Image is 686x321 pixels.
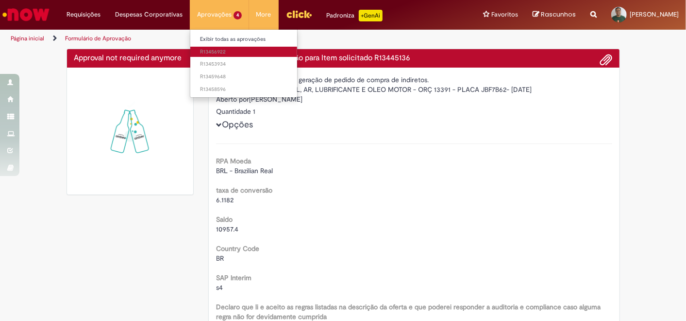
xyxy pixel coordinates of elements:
b: Saldo [216,215,233,224]
h4: Solicitação de aprovação para Item solicitado R13445136 [216,54,612,63]
span: R13459648 [200,73,287,81]
span: 10957.4 [216,225,238,233]
span: BR [216,254,224,263]
span: Despesas Corporativas [115,10,183,19]
div: [PERSON_NAME] [216,94,612,107]
div: FILTROS DE COMBUSTÍVEL, AR, LUBRIFICANTE E OLEO MOTOR - ORÇ 13391 - PLACA JBF7B62- [DATE] [216,85,612,94]
span: 6.1182 [216,196,234,204]
span: Favoritos [491,10,518,19]
b: taxa de conversão [216,186,272,195]
a: Página inicial [11,35,44,42]
a: Aberto R13453934 : [190,59,297,70]
b: Country Code [216,244,259,253]
span: R13453934 [200,60,287,68]
a: Exibir todas as aprovações [190,34,297,45]
span: Aprovações [197,10,232,19]
b: SAP Interim [216,273,251,282]
span: 4 [234,11,242,19]
span: Rascunhos [541,10,576,19]
a: Aberto R13458596 : [190,84,297,95]
img: click_logo_yellow_360x200.png [286,7,312,21]
span: BRL - Brazilian Real [216,166,273,175]
span: R13456922 [200,48,287,56]
p: +GenAi [359,10,383,21]
b: RPA Moeda [216,157,251,165]
span: R13458596 [200,86,287,93]
a: Aberto R13456922 : [190,47,297,57]
a: Rascunhos [533,10,576,19]
span: [PERSON_NAME] [630,10,679,18]
span: s4 [216,283,223,292]
ul: Trilhas de página [7,30,450,48]
div: Quantidade 1 [216,107,612,116]
a: Aberto R13459648 : [190,71,297,82]
label: Aberto por [216,94,249,104]
b: Declaro que li e aceito as regras listadas na descrição da oferta e que poderei responder a audit... [216,303,601,321]
span: More [256,10,271,19]
ul: Aprovações [190,29,298,98]
img: sucesso_1.gif [74,75,186,187]
img: ServiceNow [1,5,51,24]
span: Requisições [67,10,100,19]
h4: Approval not required anymore [74,54,186,63]
div: Chamado destinado para a geração de pedido de compra de indiretos. [216,75,612,85]
div: Padroniza [327,10,383,21]
a: Formulário de Aprovação [65,35,131,42]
